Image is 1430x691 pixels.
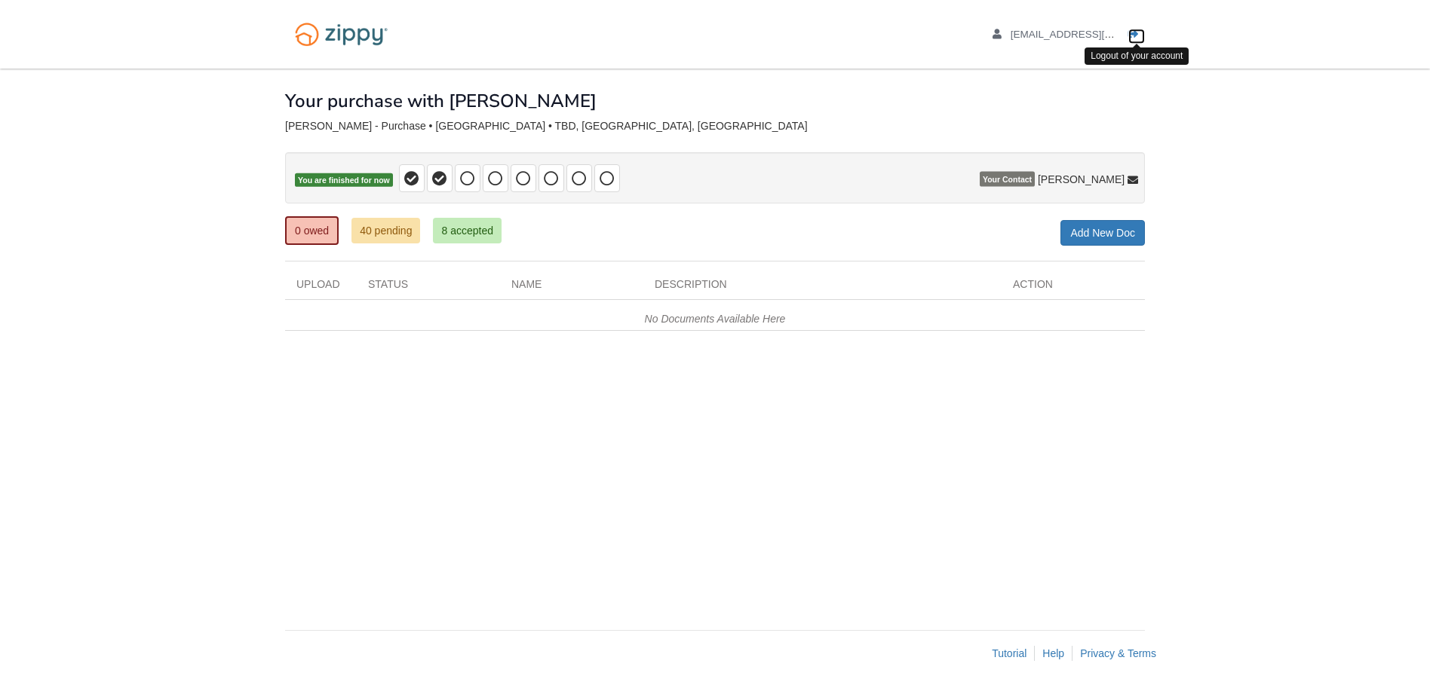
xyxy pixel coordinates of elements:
div: Upload [285,277,357,299]
span: Your Contact [980,172,1035,187]
h1: Your purchase with [PERSON_NAME] [285,91,597,111]
div: Name [500,277,643,299]
div: Status [357,277,500,299]
div: Logout of your account [1085,47,1189,65]
a: edit profile [993,29,1183,44]
a: Help [1042,647,1064,659]
span: [PERSON_NAME] [1038,172,1125,187]
div: [PERSON_NAME] - Purchase • [GEOGRAPHIC_DATA] • TBD, [GEOGRAPHIC_DATA], [GEOGRAPHIC_DATA] [285,120,1145,133]
a: 8 accepted [433,218,502,243]
img: Logo [285,15,397,54]
a: Add New Doc [1060,220,1145,246]
a: 0 owed [285,216,339,245]
span: You are finished for now [295,173,393,188]
div: Description [643,277,1002,299]
a: Tutorial [992,647,1026,659]
a: Log out [1128,29,1145,44]
a: Privacy & Terms [1080,647,1156,659]
em: No Documents Available Here [645,313,786,325]
div: Action [1002,277,1145,299]
span: kremiss@hotmail.com [1011,29,1183,40]
a: 40 pending [351,218,420,243]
